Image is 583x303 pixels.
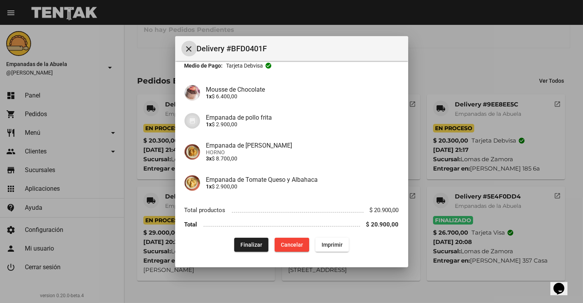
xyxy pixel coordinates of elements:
[184,62,223,70] strong: Medio de Pago:
[234,238,268,252] button: Finalizar
[206,149,399,155] span: HORNO
[184,113,200,129] img: 07c47add-75b0-4ce5-9aba-194f44787723.jpg
[206,155,399,162] p: $ 8.700,00
[550,272,575,295] iframe: chat widget
[184,55,215,61] strong: Entregar en:
[206,114,399,121] h4: Empanada de pollo frita
[184,175,200,191] img: b2392df3-fa09-40df-9618-7e8db6da82b5.jpg
[206,155,212,162] b: 3x
[206,183,212,190] b: 1x
[265,62,272,69] mat-icon: check_circle
[240,242,262,248] span: Finalizar
[181,41,197,56] button: Cerrar
[206,93,399,99] p: $ 6.400,00
[315,238,349,252] button: Imprimir
[206,183,399,190] p: $ 2.900,00
[197,42,402,55] span: Delivery #BFD0401F
[184,217,399,232] li: Total $ 20.900,00
[226,62,263,70] span: Tarjeta debvisa
[275,238,309,252] button: Cancelar
[184,44,194,54] mat-icon: Cerrar
[206,121,212,127] b: 1x
[206,176,399,183] h4: Empanada de Tomate Queso y Albahaca
[206,86,399,93] h4: Mousse de Chocolate
[184,203,399,218] li: Total productos $ 20.900,00
[322,242,343,248] span: Imprimir
[206,93,212,99] b: 1x
[281,242,303,248] span: Cancelar
[184,85,200,101] img: a24e9ded-1502-452b-8d53-61c30c38cdc6.jpg
[206,142,399,149] h4: Empanada de [PERSON_NAME]
[206,121,399,127] p: $ 2.900,00
[184,144,200,160] img: f753fea7-0f09-41b3-9a9e-ddb84fc3b359.jpg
